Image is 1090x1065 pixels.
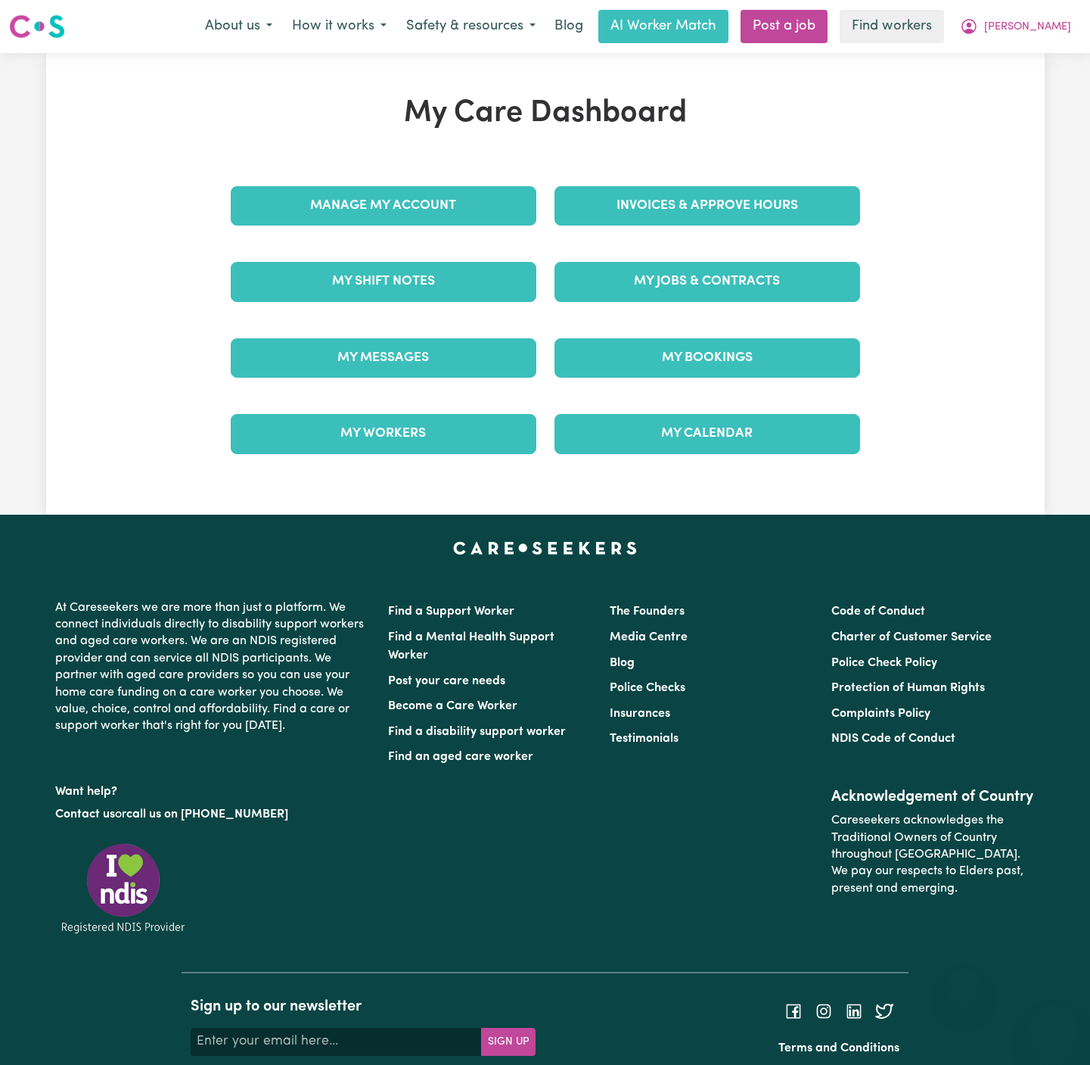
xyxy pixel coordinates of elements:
[831,682,985,694] a: Protection of Human Rights
[388,606,514,618] a: Find a Support Worker
[875,1004,893,1017] a: Follow Careseekers on Twitter
[231,262,536,301] a: My Shift Notes
[610,708,670,720] a: Insurances
[610,606,685,618] a: The Founders
[831,606,925,618] a: Code of Conduct
[388,726,566,738] a: Find a disability support worker
[9,13,65,40] img: Careseekers logo
[845,1004,863,1017] a: Follow Careseekers on LinkedIn
[55,800,370,829] p: or
[554,262,860,301] a: My Jobs & Contracts
[481,1028,536,1055] button: Subscribe
[831,733,955,745] a: NDIS Code of Conduct
[453,542,637,554] a: Careseekers home page
[831,788,1035,806] h2: Acknowledgement of Country
[741,10,828,43] a: Post a job
[126,808,288,821] a: call us on [PHONE_NUMBER]
[950,11,1081,42] button: My Account
[55,841,191,936] img: Registered NDIS provider
[554,414,860,453] a: My Calendar
[231,186,536,226] a: Manage My Account
[55,808,115,821] a: Contact us
[388,751,533,763] a: Find an aged care worker
[388,631,554,662] a: Find a Mental Health Support Worker
[1029,1004,1078,1053] iframe: Button to launch messaging window
[282,11,396,42] button: How it works
[9,9,65,44] a: Careseekers logo
[610,657,635,669] a: Blog
[191,998,536,1016] h2: Sign up to our newsletter
[191,1028,482,1055] input: Enter your email here...
[388,675,505,687] a: Post your care needs
[831,657,937,669] a: Police Check Policy
[545,10,592,43] a: Blog
[784,1004,803,1017] a: Follow Careseekers on Facebook
[610,733,679,745] a: Testimonials
[610,682,685,694] a: Police Checks
[55,593,370,741] p: At Careseekers we are more than just a platform. We connect individuals directly to disability su...
[840,10,944,43] a: Find workers
[231,414,536,453] a: My Workers
[55,777,370,800] p: Want help?
[831,708,930,720] a: Complaints Policy
[554,186,860,226] a: Invoices & Approve Hours
[554,338,860,378] a: My Bookings
[831,631,992,643] a: Charter of Customer Service
[598,10,728,43] a: AI Worker Match
[949,968,979,998] iframe: Close message
[195,11,282,42] button: About us
[222,95,869,132] h1: My Care Dashboard
[610,631,688,643] a: Media Centre
[831,806,1035,903] p: Careseekers acknowledges the Traditional Owners of Country throughout [GEOGRAPHIC_DATA]. We pay o...
[388,700,517,712] a: Become a Care Worker
[778,1042,899,1054] a: Terms and Conditions
[815,1004,833,1017] a: Follow Careseekers on Instagram
[984,19,1071,36] span: [PERSON_NAME]
[396,11,545,42] button: Safety & resources
[231,338,536,378] a: My Messages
